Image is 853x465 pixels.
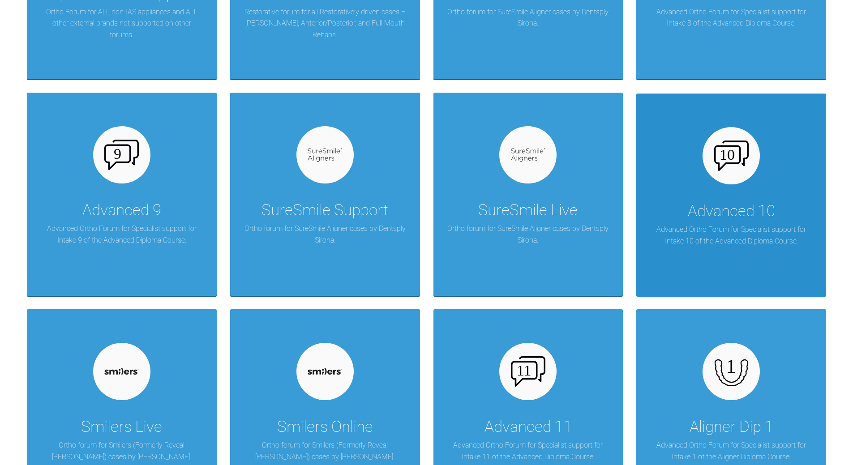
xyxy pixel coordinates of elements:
div: Advanced 9 [82,198,161,223]
p: Ortho forum for Smilers (Formerly Reveal [PERSON_NAME]) cases by [PERSON_NAME]. [40,439,203,462]
a: SureSmile SupportOrtho forum for SureSmile Aligner cases by Dentsply Sirona. [230,93,420,296]
p: Advanced Ortho Forum for Specialist support for Intake 10 of the Advanced Diploma Course. [650,224,813,247]
p: Ortho forum for Smilers (Formerly Reveal [PERSON_NAME]) cases by [PERSON_NAME]. [244,439,407,462]
div: Advanced 11 [484,414,572,439]
img: suresmile.935bb804.svg [511,148,545,162]
div: Smilers Live [81,414,162,439]
img: smilers.ad3bdde1.svg [104,368,139,375]
div: SureSmile Live [478,198,578,223]
img: advanced-9.7b3bd4b1.svg [104,140,139,170]
div: SureSmile Support [261,198,388,223]
div: Aligner Dip 1 [690,414,773,439]
a: Advanced 9Advanced Ortho Forum for Specialist support for Intake 9 of the Advanced Diploma Course. [27,93,217,296]
p: Ortho forum for SureSmile Aligner cases by Dentsply Sirona. [447,223,610,246]
img: aligner-diploma-1.b1651a58.svg [714,354,749,389]
p: Ortho Forum for ALL non-IAS appliances and ALL other external brands not supported on other forums. [40,6,203,41]
img: suresmile.935bb804.svg [308,148,342,162]
p: Advanced Ortho Forum for Specialist support for Intake 1 of the Aligner Diploma Course. [650,439,813,462]
div: Advanced 10 [688,199,775,224]
a: SureSmile LiveOrtho forum for SureSmile Aligner cases by Dentsply Sirona. [433,93,623,296]
p: Restorative forum for all Restoratively driven cases – [PERSON_NAME], Anterior/Posterior, and Ful... [244,6,407,41]
p: Ortho forum for SureSmile Aligner cases by Dentsply Sirona. [447,6,610,29]
a: Advanced 10Advanced Ortho Forum for Specialist support for Intake 10 of the Advanced Diploma Course. [636,93,826,296]
div: Smilers Online [277,414,373,439]
p: Advanced Ortho Forum for Specialist support for Intake 11 of the Advanced Diploma Course. [447,439,610,462]
p: Ortho forum for SureSmile Aligner cases by Dentsply Sirona. [244,223,407,246]
img: advanced-10.1fbc128b.svg [714,141,749,171]
p: Advanced Ortho Forum for Specialist support for Intake 9 of the Advanced Diploma Course. [40,223,203,246]
img: advanced-11.86369284.svg [511,356,545,387]
p: Advanced Ortho Forum for Specialist support for Intake 8 of the Advanced Diploma Course. [650,6,813,29]
img: smilers.ad3bdde1.svg [308,368,342,375]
